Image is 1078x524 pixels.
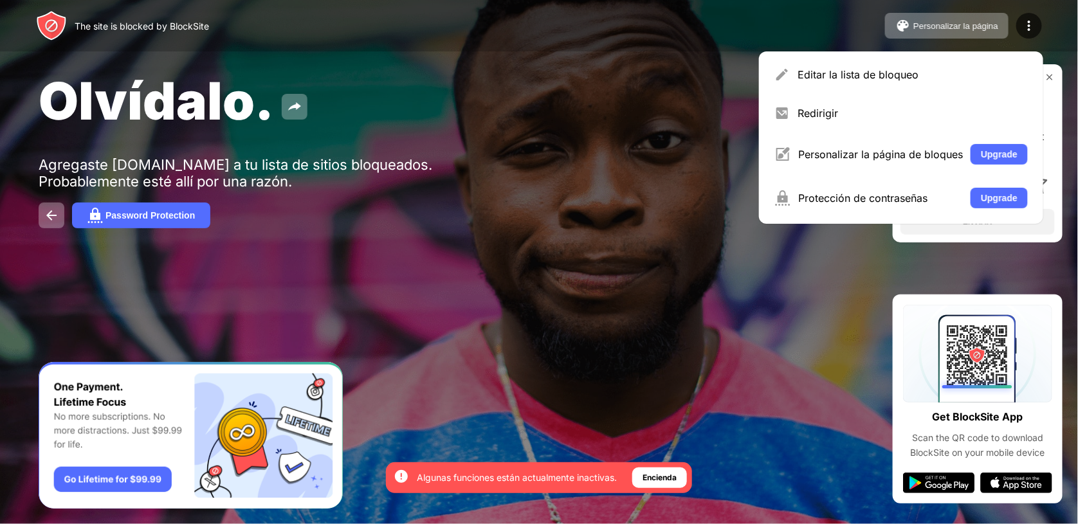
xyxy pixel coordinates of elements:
[903,473,975,493] img: google-play.svg
[774,190,790,206] img: menu-password.svg
[39,156,436,190] div: Agregaste [DOMAIN_NAME] a tu lista de sitios bloqueados. Probablemente esté allí por una razón.
[72,203,210,228] button: Password Protection
[287,99,302,114] img: share.svg
[774,67,790,82] img: menu-pencil.svg
[798,68,1028,81] div: Editar la lista de bloqueo
[39,362,343,509] iframe: Banner
[105,210,195,221] div: Password Protection
[1045,72,1055,82] img: rate-us-close.svg
[36,10,67,41] img: header-logo.svg
[774,105,790,121] img: menu-redirect.svg
[885,13,1009,39] button: Personalizar la página
[75,21,209,32] div: The site is blocked by BlockSite
[933,408,1023,426] div: Get BlockSite App
[774,147,790,162] img: menu-customize.svg
[971,188,1028,208] button: Upgrade
[798,148,963,161] div: Personalizar la página de bloques
[417,471,617,484] div: Algunas funciones están actualmente inactivas.
[913,21,998,31] div: Personalizar la página
[798,192,963,204] div: Protección de contraseñas
[394,469,409,484] img: error-circle-white.svg
[44,208,59,223] img: back.svg
[895,18,911,33] img: pallet.svg
[798,107,1028,120] div: Redirigir
[87,208,103,223] img: password.svg
[903,431,1052,460] div: Scan the QR code to download BlockSite on your mobile device
[971,144,1028,165] button: Upgrade
[1021,18,1037,33] img: menu-icon.svg
[39,69,274,132] span: Olvídalo.
[980,473,1052,493] img: app-store.svg
[903,305,1052,402] img: qrcode.svg
[643,471,677,484] div: Encienda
